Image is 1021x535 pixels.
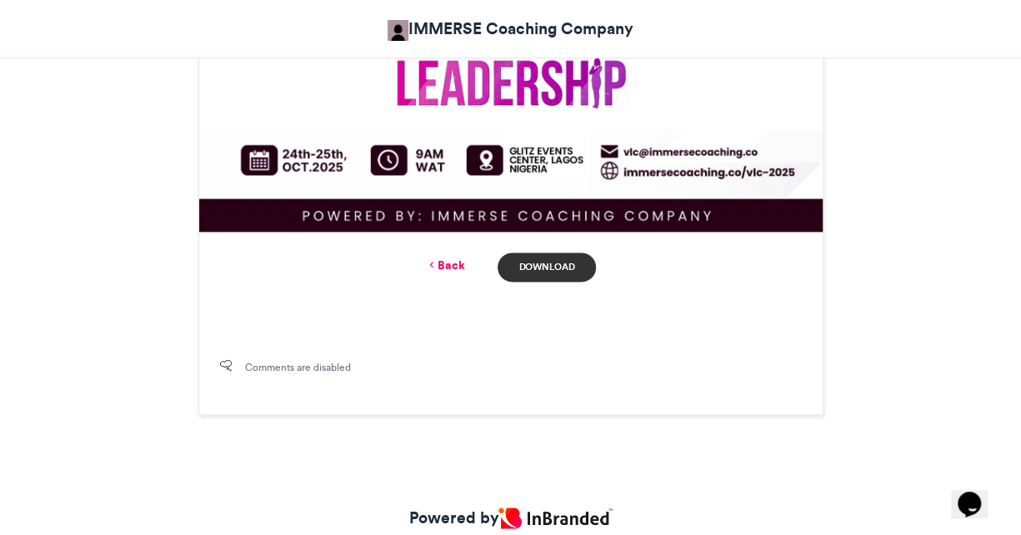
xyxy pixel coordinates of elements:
[388,17,633,41] a: IMMERSE Coaching Company
[388,20,408,41] img: IMMERSE Coaching Company
[498,507,612,528] img: Inbranded
[245,360,351,375] span: Comments are disabled
[408,505,612,529] a: Powered by
[425,257,464,274] a: Back
[498,252,595,282] a: Download
[951,468,1004,518] iframe: chat widget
